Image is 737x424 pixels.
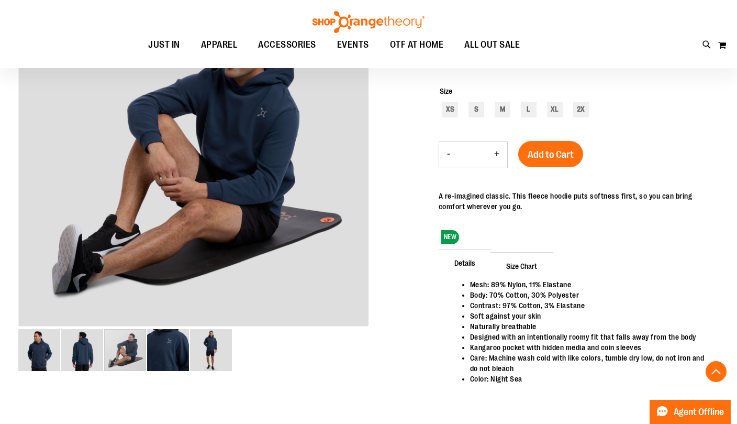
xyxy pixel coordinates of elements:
[470,353,708,374] li: Care: Machine wash cold with like colors, tumble dry low, do not iron and do not bleach
[470,321,708,332] li: Naturally breathable
[147,329,189,371] img: lululemon Oversized Pullover Hoodie Scuba Fleece
[337,33,369,57] span: EVENTS
[390,33,444,57] span: OTF AT HOME
[190,328,232,372] div: image 5 of 5
[442,102,458,117] div: XS
[674,407,724,417] span: Agent Offline
[61,328,104,372] div: image 2 of 5
[311,11,426,33] img: Shop Orangetheory
[440,87,452,95] span: Size
[528,149,574,160] span: Add to Cart
[470,342,708,353] li: Kangaroo pocket with hidden media and coin sleeves
[650,400,731,424] button: Agent Offline
[201,33,238,57] span: APPAREL
[190,329,232,371] img: lululemon Oversized Pullover Hoodie Scuba Fleece
[521,102,537,117] div: L
[148,33,180,57] span: JUST IN
[464,33,520,57] span: ALL OUT SALE
[441,230,460,244] span: NEW
[439,142,458,168] button: Decrease product quantity
[470,311,708,321] li: Soft against your skin
[518,141,583,167] button: Add to Cart
[490,252,553,279] span: Size Chart
[258,33,316,57] span: ACCESSORIES
[706,361,727,382] button: Back To Top
[18,329,60,371] img: lululemon Oversized Pullover Hoodie Scuba Fleece
[468,102,484,117] div: S
[547,102,563,117] div: XL
[470,290,708,300] li: Body: 70% Cotton, 30% Polyester
[439,191,719,212] div: A re-imagined classic. This fleece hoodie puts softness first, so you can bring comfort wherever ...
[470,374,708,384] li: Color: Night Sea
[61,329,103,371] img: lululemon Oversized Pullover Hoodie Scuba Fleece
[18,328,61,372] div: image 1 of 5
[147,328,190,372] div: image 4 of 5
[470,332,708,342] li: Designed with an intentionally roomy fit that falls away from the body
[439,249,491,276] span: Details
[104,328,147,372] div: image 3 of 5
[495,102,510,117] div: M
[458,142,486,167] input: Product quantity
[470,279,708,290] li: Mesh: 89% Nylon, 11% Elastane
[470,300,708,311] li: Contrast: 97% Cotton, 3% Elastane
[486,142,507,168] button: Increase product quantity
[573,102,589,117] div: 2X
